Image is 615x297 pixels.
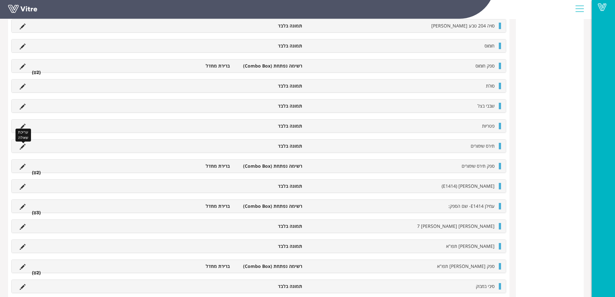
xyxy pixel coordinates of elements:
li: תמונה בלבד [233,143,305,149]
span: ספק חומוס [476,63,495,69]
li: תמונה בלבד [233,123,305,129]
span: חומוס [485,43,495,49]
li: (2 ) [29,270,44,276]
li: (2 ) [29,69,44,76]
span: עמילן E1414- שם הספק: [448,203,495,209]
li: תמונה בלבד [233,283,305,290]
span: ספק [PERSON_NAME] תפו"א [437,263,495,269]
li: רשימה נפתחת (Combo Box) [233,263,305,270]
span: [PERSON_NAME] תפו"א [446,243,495,249]
span: סיבי במבוק [476,283,495,289]
li: ברירת מחדל [161,163,233,169]
div: עריכת שאלה [15,129,31,142]
li: תמונה בלבד [233,223,305,229]
span: תירס שימורים [471,143,495,149]
li: רשימה נפתחת (Combo Box) [233,63,305,69]
span: ספק תירס שימורים [462,163,495,169]
li: תמונה בלבד [233,183,305,189]
li: ברירת מחדל [161,263,233,270]
span: [PERSON_NAME] (E1414) [442,183,495,189]
li: ברירת מחדל [161,63,233,69]
li: רשימה נפתחת (Combo Box) [233,163,305,169]
span: סולת [486,83,495,89]
li: תמונה בלבד [233,83,305,89]
li: תמונה בלבד [233,23,305,29]
span: פטריות [482,123,495,129]
li: רשימה נפתחת (Combo Box) [233,203,305,209]
span: שבבי בצל [477,103,495,109]
li: תמונה בלבד [233,43,305,49]
li: תמונה בלבד [233,243,305,249]
span: סויה 204 טבע [PERSON_NAME] [431,23,495,29]
li: ברירת מחדל [161,203,233,209]
span: [PERSON_NAME] 7 [PERSON_NAME] [417,223,495,229]
li: (2 ) [29,169,44,176]
li: תמונה בלבד [233,103,305,109]
li: (3 ) [29,209,44,216]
